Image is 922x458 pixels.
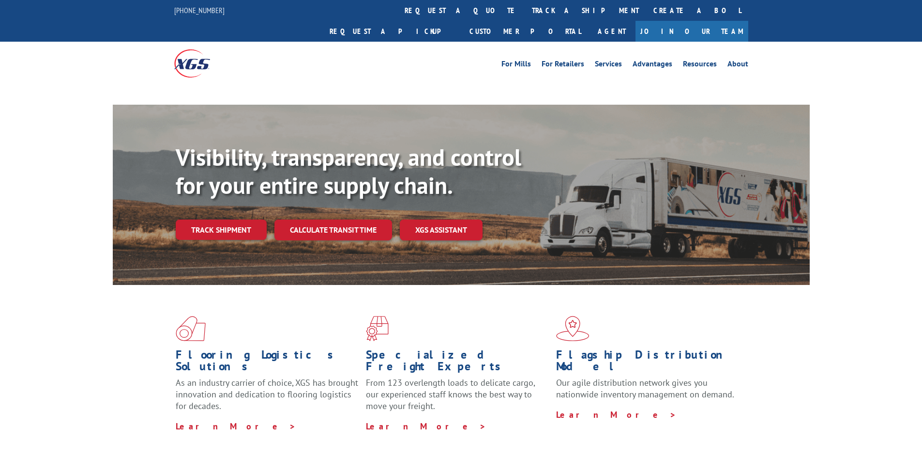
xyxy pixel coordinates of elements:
a: Learn More > [556,409,677,420]
a: Advantages [633,60,672,71]
a: Track shipment [176,220,267,240]
a: For Mills [501,60,531,71]
a: [PHONE_NUMBER] [174,5,225,15]
h1: Flooring Logistics Solutions [176,349,359,377]
a: Learn More > [366,421,486,432]
a: About [727,60,748,71]
a: Request a pickup [322,21,462,42]
a: Customer Portal [462,21,588,42]
a: Join Our Team [635,21,748,42]
img: xgs-icon-total-supply-chain-intelligence-red [176,316,206,341]
a: Services [595,60,622,71]
span: Our agile distribution network gives you nationwide inventory management on demand. [556,377,734,400]
span: As an industry carrier of choice, XGS has brought innovation and dedication to flooring logistics... [176,377,358,411]
b: Visibility, transparency, and control for your entire supply chain. [176,142,521,200]
a: XGS ASSISTANT [400,220,483,240]
a: Calculate transit time [274,220,392,240]
a: Agent [588,21,635,42]
a: Resources [683,60,717,71]
p: From 123 overlength loads to delicate cargo, our experienced staff knows the best way to move you... [366,377,549,420]
img: xgs-icon-flagship-distribution-model-red [556,316,589,341]
a: Learn More > [176,421,296,432]
a: For Retailers [542,60,584,71]
img: xgs-icon-focused-on-flooring-red [366,316,389,341]
h1: Specialized Freight Experts [366,349,549,377]
h1: Flagship Distribution Model [556,349,739,377]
